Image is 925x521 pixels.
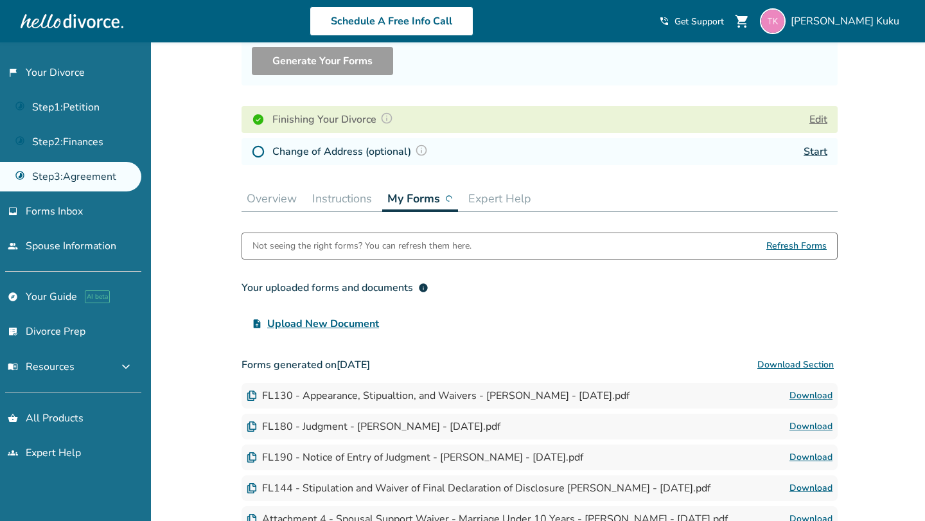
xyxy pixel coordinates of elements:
[789,419,833,434] a: Download
[760,8,786,34] img: thorton05@gmail.com
[418,283,428,293] span: info
[861,459,925,521] iframe: Chat Widget
[804,145,827,159] a: Start
[247,391,257,401] img: Document
[272,111,397,128] h4: Finishing Your Divorce
[252,113,265,126] img: Completed
[8,292,18,302] span: explore
[753,352,838,378] button: Download Section
[791,14,904,28] span: [PERSON_NAME] Kuku
[247,450,583,464] div: FL190 - Notice of Entry of Judgment - [PERSON_NAME] - [DATE].pdf
[242,186,302,211] button: Overview
[674,15,724,28] span: Get Support
[8,360,75,374] span: Resources
[252,145,265,158] img: Not Started
[272,143,432,160] h4: Change of Address (optional)
[789,450,833,465] a: Download
[415,144,428,157] img: Question Mark
[445,195,453,202] img: ...
[252,233,471,259] div: Not seeing the right forms? You can refresh them here.
[307,186,377,211] button: Instructions
[242,280,428,296] div: Your uploaded forms and documents
[310,6,473,36] a: Schedule A Free Info Call
[247,483,257,493] img: Document
[85,290,110,303] span: AI beta
[8,362,18,372] span: menu_book
[382,186,458,212] button: My Forms
[118,359,134,375] span: expand_more
[267,316,379,331] span: Upload New Document
[247,389,630,403] div: FL130 - Appearance, Stipualtion, and Waivers - [PERSON_NAME] - [DATE].pdf
[8,241,18,251] span: people
[734,13,750,29] span: shopping_cart
[789,481,833,496] a: Download
[8,413,18,423] span: shopping_basket
[26,204,83,218] span: Forms Inbox
[247,452,257,463] img: Document
[242,352,838,378] h3: Forms generated on [DATE]
[463,186,536,211] button: Expert Help
[766,233,827,259] span: Refresh Forms
[659,16,669,26] span: phone_in_talk
[8,448,18,458] span: groups
[380,112,393,125] img: Question Mark
[8,206,18,216] span: inbox
[252,47,393,75] button: Generate Your Forms
[247,421,257,432] img: Document
[247,481,710,495] div: FL144 - Stipulation and Waiver of Final Declaration of Disclosure [PERSON_NAME] - [DATE].pdf
[247,419,500,434] div: FL180 - Judgment - [PERSON_NAME] - [DATE].pdf
[8,67,18,78] span: flag_2
[8,326,18,337] span: list_alt_check
[789,388,833,403] a: Download
[659,15,724,28] a: phone_in_talkGet Support
[252,319,262,329] span: upload_file
[809,112,827,127] button: Edit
